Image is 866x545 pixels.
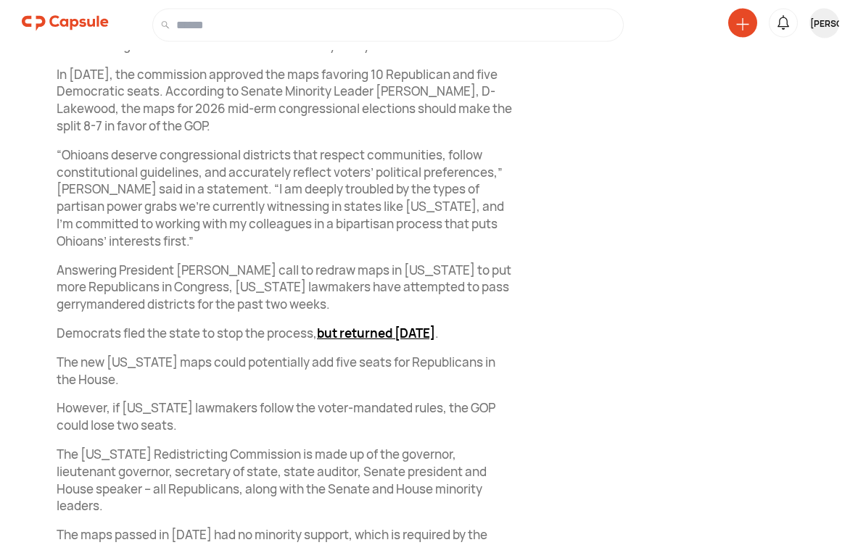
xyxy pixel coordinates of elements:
[57,262,514,314] p: Answering President [PERSON_NAME] call to redraw maps in [US_STATE] to put more Republicans in Co...
[317,325,435,342] a: but returned [DATE]
[57,67,514,136] p: In [DATE], the commission approved the maps favoring 10 Republican and five Democratic seats. Acc...
[57,446,514,515] p: The [US_STATE] Redistricting Commission is made up of the governor, lieutenant governor, secretar...
[57,147,514,251] p: “Ohioans deserve congressional districts that respect communities, follow constitutional guidelin...
[57,325,514,343] p: Democrats fled the state to stop the process, .
[57,354,514,389] p: The new [US_STATE] maps could potentially add five seats for Republicans in the House.
[22,9,109,38] img: logo
[22,9,109,42] a: logo
[57,400,514,435] p: However, if [US_STATE] lawmakers follow the voter-mandated rules, the GOP could lose two seats.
